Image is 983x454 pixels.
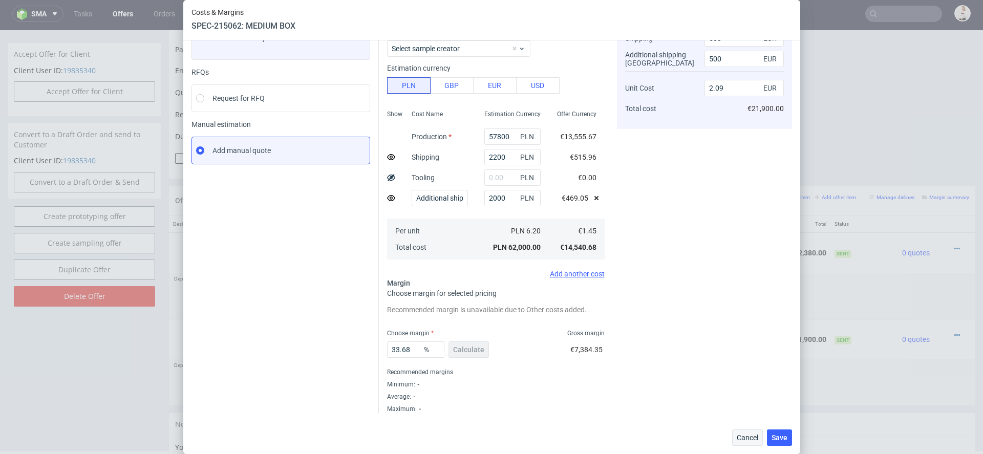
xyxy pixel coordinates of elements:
[287,342,312,351] strong: 768399
[512,270,560,289] td: 1
[390,295,428,303] span: SPEC- 215062
[341,186,513,203] th: Name
[516,77,560,94] button: USD
[634,164,681,170] small: Add PIM line item
[560,337,617,356] td: €500.00
[345,207,509,239] div: Custom • Custom
[169,383,975,405] div: Notes displayed below the Offer
[567,329,605,337] span: Gross margin
[412,174,435,182] label: Tooling
[617,289,691,329] td: €20,900.00
[560,186,617,203] th: Unit Price
[14,229,155,250] a: Duplicate Offer
[387,366,605,378] div: Recommended margins
[14,203,155,223] a: Create sampling offer
[175,11,328,34] td: Payment
[345,316,386,323] span: Source:
[484,110,541,118] span: Estimation Currency
[430,77,474,94] button: GBP
[345,230,384,237] span: Source:
[484,128,541,145] input: 0.00
[387,391,605,403] div: Average :
[417,405,421,413] div: -
[625,104,656,113] span: Total cost
[338,99,551,114] input: Only numbers
[511,227,541,235] span: PLN 6.20
[512,289,560,329] td: 10000
[518,150,539,164] span: PLN
[273,412,309,422] a: markdown
[387,77,431,94] button: PLN
[512,251,560,270] td: 1
[503,123,558,134] input: Save
[174,246,206,251] span: Dependencies
[578,227,596,235] span: €1.45
[387,289,497,297] span: Choose margin for selected pricing
[747,104,784,113] span: €21,900.00
[560,251,617,270] td: €780.00
[484,149,541,165] input: 0.00
[14,35,155,46] p: Client User ID:
[412,110,443,118] span: Cost Name
[175,98,328,122] td: Duplicate of (Offer ID)
[281,219,306,227] strong: 768393
[617,186,691,203] th: Net Total
[617,337,691,356] td: €500.00
[560,243,596,251] span: €14,540.68
[560,289,617,329] td: €2.09
[174,332,206,338] span: Dependencies
[392,45,460,53] label: Select sample creator
[902,219,930,227] span: 0 quotes
[191,68,370,76] div: RFQs
[617,270,691,289] td: €450.00
[386,209,423,217] span: SPEC- 215061
[757,202,830,243] td: €32,380.00
[8,93,161,125] div: Convert to a Draft Order and send to Customer
[14,176,155,197] a: Create prototyping offer
[754,164,810,170] small: Add custom line item
[484,169,541,186] input: 0.00
[415,380,420,388] div: -
[411,393,416,401] div: -
[212,93,265,103] span: Request for RFQ
[277,186,341,203] th: ID
[473,77,517,94] button: EUR
[691,202,757,243] td: €1,230.00
[512,356,560,375] td: 1
[14,142,155,162] input: Convert to a Draft Order & Send
[366,230,384,237] a: CBAI-1
[387,302,605,317] div: Recommended margin is unavailable due to Other costs added.
[412,133,452,141] label: Production
[869,164,914,170] small: Manage dielines
[169,186,277,203] th: Design
[191,20,295,32] header: SPEC-215062: MEDIUM BOX
[560,133,596,141] span: €13,555.67
[287,256,312,265] strong: 768397
[179,210,230,235] img: ico-item-custom-a8f9c3db6a5631ce2f509e228e8b95abde266dc4376634de7b166047de09ff05.png
[287,362,312,370] strong: 768400
[387,403,605,413] div: Maximum :
[772,434,787,441] span: Save
[512,337,560,356] td: 1
[562,194,588,202] span: €469.05
[484,190,541,206] input: 0.00
[732,429,763,446] button: Cancel
[175,123,313,134] button: Force CRM resync
[395,227,420,235] span: Per unit
[687,164,749,170] small: Add line item from VMA
[8,13,161,35] div: Accept Offer for Client
[835,220,851,228] span: Sent
[265,37,273,45] img: Hokodo
[815,164,856,170] small: Add other item
[14,51,155,72] button: Accept Offer for Client
[560,202,617,243] td: €0.89
[512,186,560,203] th: Quant.
[387,110,402,118] span: Show
[691,186,757,203] th: Dependencies
[345,342,367,352] span: Shipment
[345,293,509,325] div: Custom • Custom
[175,54,328,78] td: Quote Request ID
[387,64,451,72] label: Estimation currency
[179,296,230,322] img: ico-item-custom-a8f9c3db6a5631ce2f509e228e8b95abde266dc4376634de7b166047de09ff05.png
[395,243,426,251] span: Total cost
